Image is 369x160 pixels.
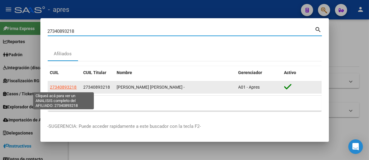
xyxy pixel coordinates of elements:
[81,66,114,79] datatable-header-cell: CUIL Titular
[48,66,81,79] datatable-header-cell: CUIL
[284,70,296,75] span: Activo
[48,123,322,130] p: -SUGERENCIA: Puede acceder rapidamente a este buscador con la tecla F2-
[50,70,59,75] span: CUIL
[84,70,107,75] span: CUIL Titular
[117,70,132,75] span: Nombre
[114,66,236,79] datatable-header-cell: Nombre
[236,66,282,79] datatable-header-cell: Gerenciador
[48,96,322,111] div: 1 total
[348,139,363,154] div: Open Intercom Messenger
[282,66,322,79] datatable-header-cell: Activo
[84,85,110,90] span: 27340893218
[238,85,260,90] span: A01 - Apres
[54,50,72,57] div: Afiliados
[117,84,234,91] div: [PERSON_NAME] [PERSON_NAME] -
[315,26,322,33] mat-icon: search
[50,85,77,90] span: 27340893218
[238,70,262,75] span: Gerenciador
